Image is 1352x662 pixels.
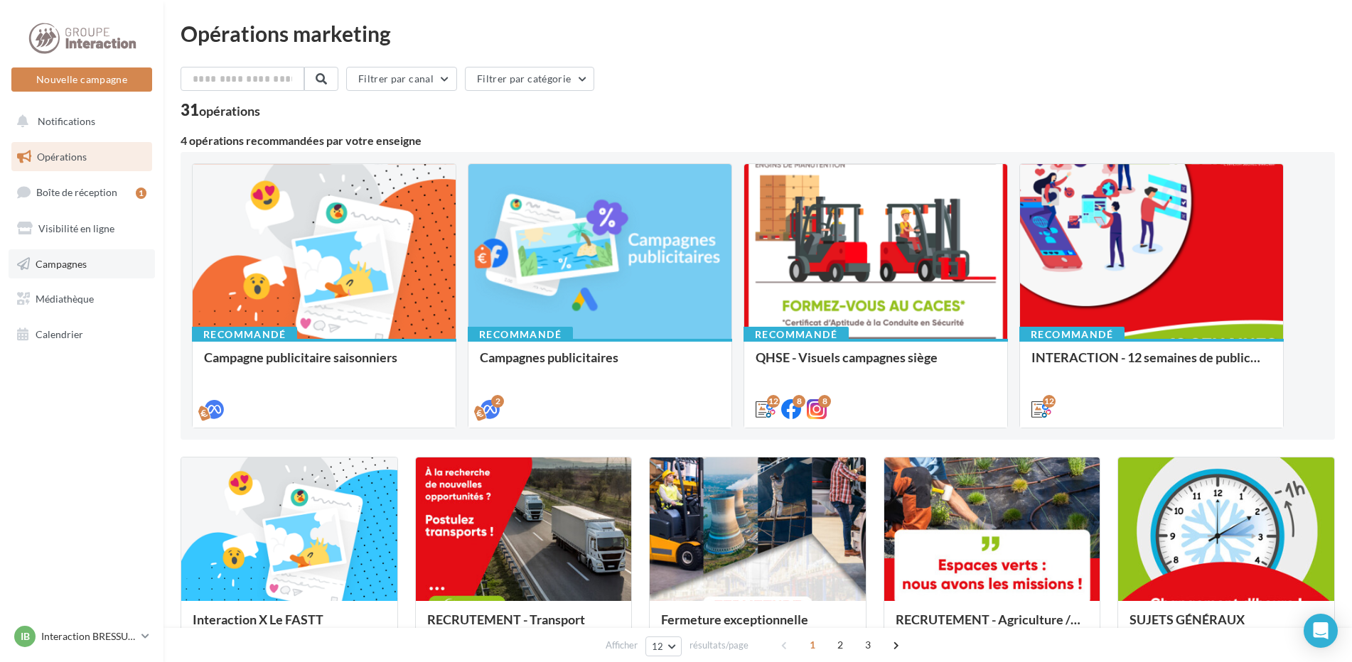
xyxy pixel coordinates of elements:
[11,67,152,92] button: Nouvelle campagne
[645,636,682,656] button: 12
[857,634,879,656] span: 3
[192,327,297,342] div: Recommandé
[818,395,831,408] div: 8
[1019,327,1125,342] div: Recommandé
[427,612,621,641] div: RECRUTEMENT - Transport
[480,350,720,379] div: Campagnes publicitaires
[606,639,638,652] span: Afficher
[181,135,1335,146] div: 4 opérations recommandées par votre enseigne
[181,23,1335,44] div: Opérations marketing
[9,142,155,172] a: Opérations
[38,115,95,127] span: Notifications
[9,107,149,136] button: Notifications
[465,67,594,91] button: Filtrer par catégorie
[36,186,117,198] span: Boîte de réception
[11,623,152,650] a: IB Interaction BRESSUIRE
[9,320,155,349] a: Calendrier
[9,284,155,314] a: Médiathèque
[193,612,386,641] div: Interaction X Le FASTT
[690,639,749,652] span: résultats/page
[829,634,852,656] span: 2
[37,151,87,163] span: Opérations
[36,257,87,269] span: Campagnes
[1031,350,1272,379] div: INTERACTION - 12 semaines de publication
[9,249,155,279] a: Campagnes
[661,612,854,641] div: Fermeture exceptionnelle
[21,629,30,644] span: IB
[468,327,573,342] div: Recommandé
[491,395,504,408] div: 2
[801,634,824,656] span: 1
[896,612,1089,641] div: RECRUTEMENT - Agriculture / Espaces verts
[767,395,780,408] div: 12
[41,629,136,644] p: Interaction BRESSUIRE
[1304,614,1338,648] div: Open Intercom Messenger
[9,177,155,207] a: Boîte de réception1
[136,188,146,199] div: 1
[36,293,94,305] span: Médiathèque
[756,350,996,379] div: QHSE - Visuels campagnes siège
[38,222,114,234] span: Visibilité en ligne
[1130,612,1323,641] div: SUJETS GÉNÉRAUX
[652,641,664,652] span: 12
[1043,395,1056,408] div: 12
[36,328,83,340] span: Calendrier
[204,350,444,379] div: Campagne publicitaire saisonniers
[199,104,260,117] div: opérations
[181,102,260,118] div: 31
[346,67,457,91] button: Filtrer par canal
[793,395,805,408] div: 8
[744,327,849,342] div: Recommandé
[9,214,155,244] a: Visibilité en ligne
